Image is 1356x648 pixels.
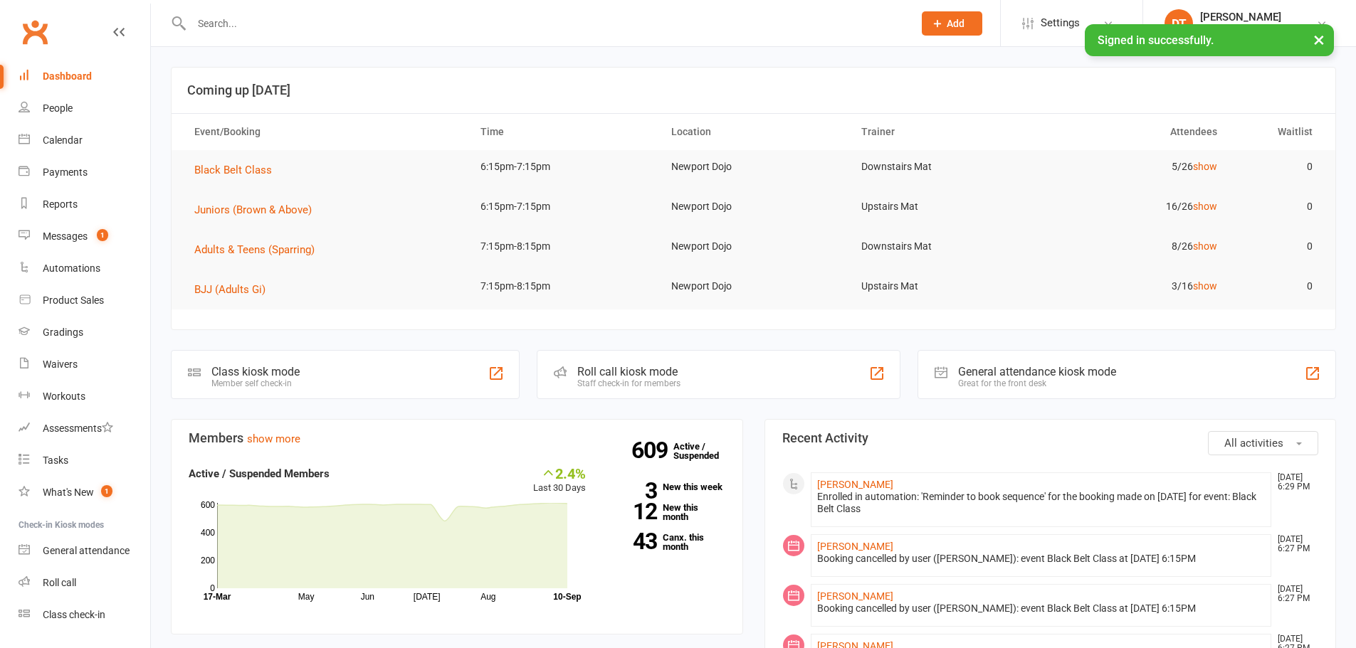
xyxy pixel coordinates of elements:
a: [PERSON_NAME] [817,590,893,602]
td: Upstairs Mat [848,190,1039,223]
a: People [19,92,150,124]
td: 5/26 [1039,150,1230,184]
span: Juniors (Brown & Above) [194,203,312,216]
strong: Active / Suspended Members [189,467,330,480]
span: Add [947,18,965,29]
div: Dashboard [43,70,92,82]
time: [DATE] 6:27 PM [1271,535,1318,553]
td: 8/26 [1039,230,1230,263]
a: Workouts [19,381,150,413]
a: Gradings [19,317,150,349]
a: show [1193,280,1217,292]
span: 1 [97,229,108,241]
time: [DATE] 6:27 PM [1271,585,1318,603]
a: 3New this week [607,482,725,492]
button: Add [922,11,982,36]
div: Class check-in [43,609,105,620]
div: General attendance kiosk mode [958,365,1116,378]
div: Automations [43,262,100,274]
div: Great for the front desk [958,378,1116,388]
div: Workouts [43,391,85,402]
td: Newport Dojo [658,150,849,184]
th: Time [468,114,658,150]
a: show [1193,240,1217,252]
div: Assessments [43,423,113,434]
a: show [1193,161,1217,172]
strong: 609 [631,440,673,461]
div: Roll call [43,577,76,588]
button: BJJ (Adults Gi) [194,281,275,298]
div: What's New [43,487,94,498]
a: Waivers [19,349,150,381]
th: Waitlist [1230,114,1325,150]
td: Newport Dojo [658,190,849,223]
div: Booking cancelled by user ([PERSON_NAME]): event Black Belt Class at [DATE] 6:15PM [817,553,1266,565]
span: Signed in successfully. [1098,33,1214,47]
a: 12New this month [607,503,725,521]
a: What's New1 [19,477,150,509]
a: Reports [19,188,150,221]
div: Enrolled in automation: 'Reminder to book sequence' for the booking made on [DATE] for event: Bla... [817,491,1266,515]
th: Trainer [848,114,1039,150]
a: Tasks [19,445,150,477]
div: Roll call kiosk mode [577,365,680,378]
div: Product Sales [43,294,104,306]
a: Automations [19,253,150,285]
a: Roll call [19,567,150,599]
button: Black Belt Class [194,161,282,179]
a: show [1193,201,1217,212]
td: 3/16 [1039,270,1230,303]
div: Tasks [43,455,68,466]
div: Messages [43,230,88,242]
span: Adults & Teens (Sparring) [194,243,315,256]
div: Last 30 Days [533,465,586,496]
span: All activities [1224,437,1283,450]
a: Assessments [19,413,150,445]
div: General attendance [43,545,130,556]
strong: 3 [607,480,657,501]
div: Gradings [43,326,83,338]
a: Messages 1 [19,221,150,253]
th: Event/Booking [182,114,468,150]
div: Waivers [43,358,78,370]
div: Payments [43,166,88,178]
a: [PERSON_NAME] [817,541,893,552]
a: [PERSON_NAME] [817,479,893,490]
td: Downstairs Mat [848,230,1039,263]
a: Dashboard [19,60,150,92]
a: Clubworx [17,14,53,50]
div: DT [1165,9,1193,38]
h3: Recent Activity [782,431,1319,445]
strong: 12 [607,501,657,522]
a: 609Active / Suspended [673,431,736,471]
strong: 43 [607,531,657,552]
div: 2.4% [533,465,586,481]
td: Newport Dojo [658,230,849,263]
h3: Members [189,431,725,445]
td: Downstairs Mat [848,150,1039,184]
span: 1 [101,485,112,497]
td: 16/26 [1039,190,1230,223]
th: Attendees [1039,114,1230,150]
td: 7:15pm-8:15pm [468,270,658,303]
td: Upstairs Mat [848,270,1039,303]
a: 43Canx. this month [607,533,725,551]
div: [PERSON_NAME] [1200,11,1281,23]
a: General attendance kiosk mode [19,535,150,567]
button: Adults & Teens (Sparring) [194,241,325,258]
span: Black Belt Class [194,164,272,176]
div: Booking cancelled by user ([PERSON_NAME]): event Black Belt Class at [DATE] 6:15PM [817,602,1266,615]
div: Staff check-in for members [577,378,680,388]
div: People [43,102,73,114]
button: Juniors (Brown & Above) [194,201,322,218]
a: Product Sales [19,285,150,317]
div: Class kiosk mode [211,365,300,378]
td: 6:15pm-7:15pm [468,190,658,223]
time: [DATE] 6:29 PM [1271,473,1318,492]
h3: Coming up [DATE] [187,83,1320,97]
td: 7:15pm-8:15pm [468,230,658,263]
div: Member self check-in [211,378,300,388]
td: 0 [1230,230,1325,263]
td: Newport Dojo [658,270,849,303]
span: BJJ (Adults Gi) [194,283,266,296]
